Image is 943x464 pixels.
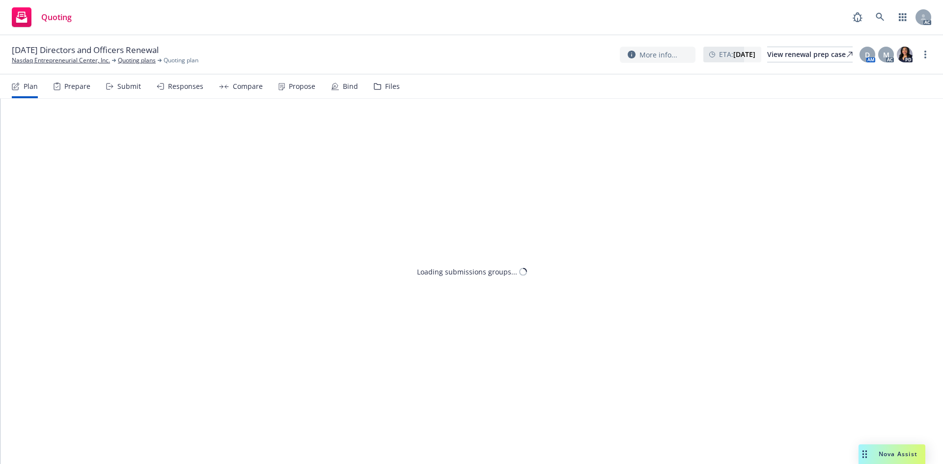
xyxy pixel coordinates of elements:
[639,50,677,60] span: More info...
[859,444,925,464] button: Nova Assist
[859,444,871,464] div: Drag to move
[164,56,198,65] span: Quoting plan
[289,82,315,90] div: Propose
[719,49,755,59] span: ETA :
[168,82,203,90] div: Responses
[733,50,755,59] strong: [DATE]
[343,82,358,90] div: Bind
[893,7,913,27] a: Switch app
[620,47,695,63] button: More info...
[883,50,889,60] span: M
[233,82,263,90] div: Compare
[117,82,141,90] div: Submit
[919,49,931,60] a: more
[879,450,917,458] span: Nova Assist
[12,56,110,65] a: Nasdaq Entrepreneurial Center, Inc.
[12,44,159,56] span: [DATE] Directors and Officers Renewal
[118,56,156,65] a: Quoting plans
[767,47,853,62] a: View renewal prep case
[417,267,517,277] div: Loading submissions groups...
[385,82,400,90] div: Files
[8,3,76,31] a: Quoting
[897,47,913,62] img: photo
[41,13,72,21] span: Quoting
[870,7,890,27] a: Search
[865,50,870,60] span: D
[24,82,38,90] div: Plan
[848,7,867,27] a: Report a Bug
[64,82,90,90] div: Prepare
